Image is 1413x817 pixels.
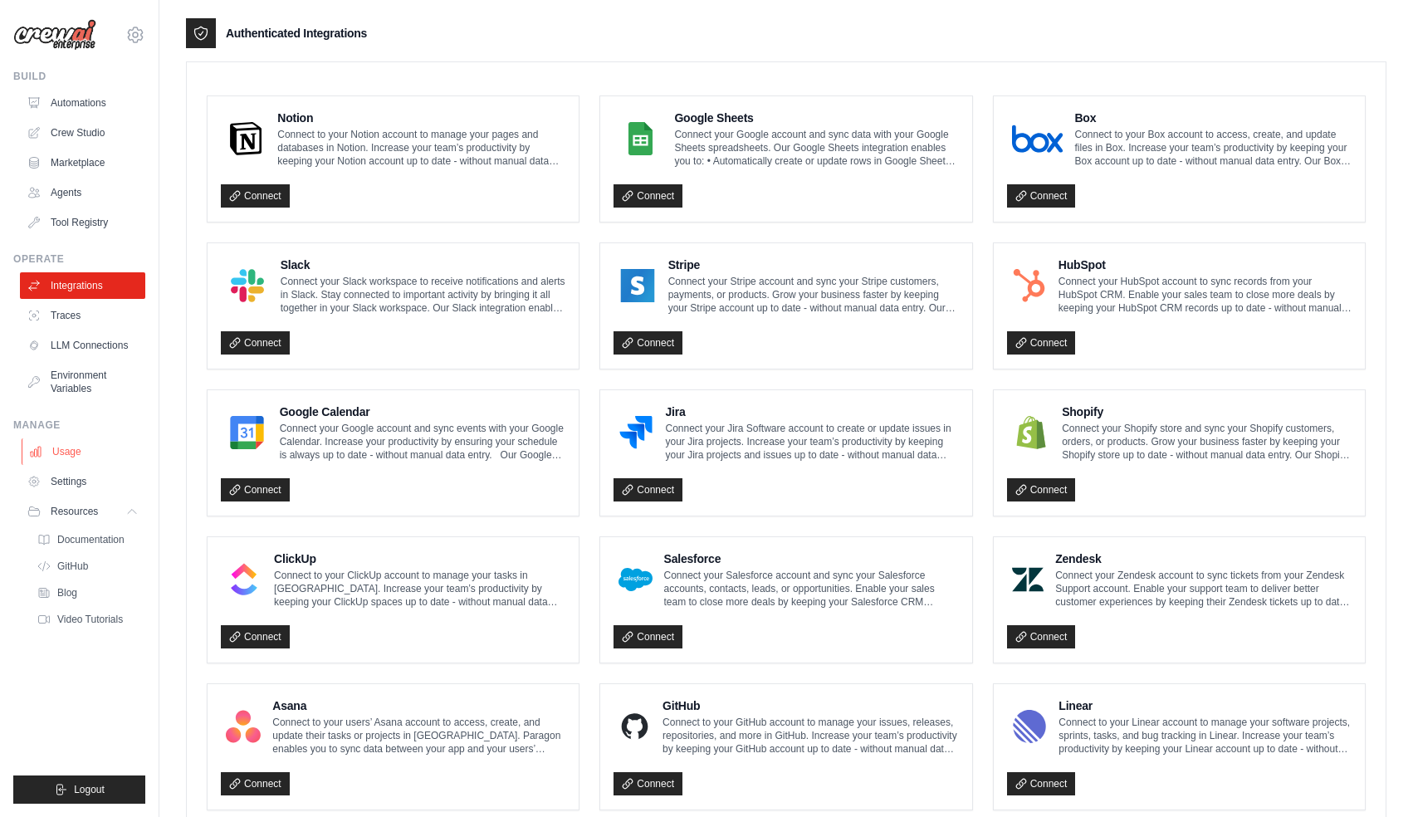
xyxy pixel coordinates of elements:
h4: Linear [1059,697,1352,714]
img: Stripe Logo [618,269,656,302]
a: Environment Variables [20,362,145,402]
img: Asana Logo [226,710,261,743]
p: Connect to your Notion account to manage your pages and databases in Notion. Increase your team’s... [277,128,565,168]
div: Build [13,70,145,83]
p: Connect your Google account and sync events with your Google Calendar. Increase your productivity... [280,422,566,462]
a: Blog [30,581,145,604]
img: Linear Logo [1012,710,1048,743]
img: Salesforce Logo [618,563,652,596]
img: Notion Logo [226,122,266,155]
a: Settings [20,468,145,495]
a: Connect [1007,184,1076,208]
p: Connect to your users’ Asana account to access, create, and update their tasks or projects in [GE... [272,716,565,756]
a: Agents [20,179,145,206]
img: ClickUp Logo [226,563,262,596]
a: Connect [614,772,682,795]
span: Documentation [57,533,125,546]
h4: Stripe [668,257,959,273]
p: Connect your Zendesk account to sync tickets from your Zendesk Support account. Enable your suppo... [1055,569,1352,609]
img: Shopify Logo [1012,416,1050,449]
img: Zendesk Logo [1012,563,1044,596]
a: Traces [20,302,145,329]
p: Connect to your ClickUp account to manage your tasks in [GEOGRAPHIC_DATA]. Increase your team’s p... [274,569,565,609]
h4: Shopify [1062,404,1352,420]
h4: Notion [277,110,565,126]
h4: Salesforce [664,550,959,567]
a: Usage [22,438,147,465]
img: Jira Logo [618,416,653,449]
h4: Slack [281,257,566,273]
a: Connect [1007,772,1076,795]
span: Blog [57,586,77,599]
img: Google Calendar Logo [226,416,268,449]
p: Connect your Shopify store and sync your Shopify customers, orders, or products. Grow your busine... [1062,422,1352,462]
p: Connect to your Linear account to manage your software projects, sprints, tasks, and bug tracking... [1059,716,1352,756]
h4: ClickUp [274,550,565,567]
a: GitHub [30,555,145,578]
img: Box Logo [1012,122,1063,155]
a: Connect [221,478,290,501]
span: GitHub [57,560,88,573]
img: HubSpot Logo [1012,269,1047,302]
p: Connect your HubSpot account to sync records from your HubSpot CRM. Enable your sales team to clo... [1059,275,1352,315]
p: Connect your Salesforce account and sync your Salesforce accounts, contacts, leads, or opportunit... [664,569,959,609]
a: Automations [20,90,145,116]
a: Connect [614,478,682,501]
span: Video Tutorials [57,613,123,626]
a: Connect [614,184,682,208]
p: Connect your Slack workspace to receive notifications and alerts in Slack. Stay connected to impo... [281,275,566,315]
a: Connect [1007,331,1076,355]
h4: Google Sheets [674,110,958,126]
span: Resources [51,505,98,518]
a: Connect [221,184,290,208]
h4: Google Calendar [280,404,566,420]
h3: Authenticated Integrations [226,25,367,42]
a: Integrations [20,272,145,299]
h4: HubSpot [1059,257,1352,273]
div: Manage [13,418,145,432]
p: Connect your Google account and sync data with your Google Sheets spreadsheets. Our Google Sheets... [674,128,958,168]
h4: Jira [665,404,958,420]
h4: Asana [272,697,565,714]
h4: GitHub [662,697,959,714]
a: Connect [221,331,290,355]
button: Resources [20,498,145,525]
h4: Box [1074,110,1352,126]
img: Logo [13,19,96,51]
p: Connect to your GitHub account to manage your issues, releases, repositories, and more in GitHub.... [662,716,959,756]
a: Connect [221,625,290,648]
img: Google Sheets Logo [618,122,662,155]
a: Connect [1007,478,1076,501]
a: Connect [614,625,682,648]
p: Connect your Stripe account and sync your Stripe customers, payments, or products. Grow your busi... [668,275,959,315]
p: Connect to your Box account to access, create, and update files in Box. Increase your team’s prod... [1074,128,1352,168]
a: Marketplace [20,149,145,176]
a: Crew Studio [20,120,145,146]
span: Logout [74,783,105,796]
a: LLM Connections [20,332,145,359]
a: Connect [614,331,682,355]
div: Operate [13,252,145,266]
p: Connect your Jira Software account to create or update issues in your Jira projects. Increase you... [665,422,958,462]
a: Video Tutorials [30,608,145,631]
img: GitHub Logo [618,710,651,743]
button: Logout [13,775,145,804]
a: Connect [221,772,290,795]
a: Documentation [30,528,145,551]
a: Connect [1007,625,1076,648]
a: Tool Registry [20,209,145,236]
h4: Zendesk [1055,550,1352,567]
img: Slack Logo [226,269,269,302]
